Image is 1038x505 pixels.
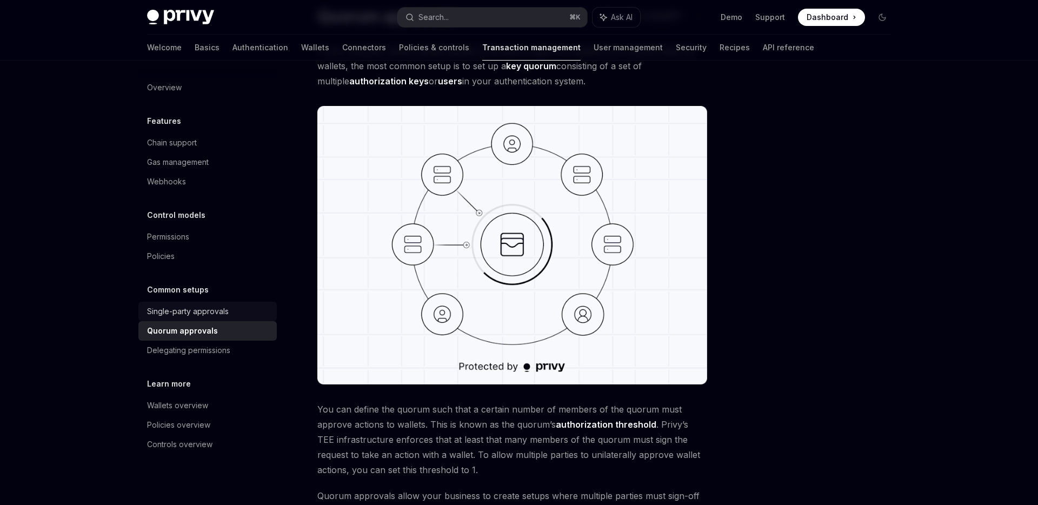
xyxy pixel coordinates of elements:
[807,12,848,23] span: Dashboard
[342,35,386,61] a: Connectors
[569,13,581,22] span: ⌘ K
[138,152,277,172] a: Gas management
[349,76,429,87] a: authorization keys
[195,35,219,61] a: Basics
[147,81,182,94] div: Overview
[138,435,277,454] a: Controls overview
[138,247,277,266] a: Policies
[506,61,556,72] a: key quorum
[147,35,182,61] a: Welcome
[138,415,277,435] a: Policies overview
[398,8,587,27] button: Search...⌘K
[720,35,750,61] a: Recipes
[317,106,707,384] img: quorum approval
[138,302,277,321] a: Single-party approvals
[138,133,277,152] a: Chain support
[147,175,186,188] div: Webhooks
[482,35,581,61] a: Transaction management
[317,43,707,89] span: If your business needs multiple parties to be able to approve updates to or actions taken by wall...
[593,8,640,27] button: Ask AI
[147,115,181,128] h5: Features
[147,230,189,243] div: Permissions
[556,419,656,430] strong: authorization threshold
[147,344,230,357] div: Delegating permissions
[147,399,208,412] div: Wallets overview
[138,321,277,341] a: Quorum approvals
[418,11,449,24] div: Search...
[594,35,663,61] a: User management
[317,402,707,477] span: You can define the quorum such that a certain number of members of the quorum must approve action...
[147,283,209,296] h5: Common setups
[763,35,814,61] a: API reference
[147,418,210,431] div: Policies overview
[147,250,175,263] div: Policies
[438,76,462,87] a: users
[301,35,329,61] a: Wallets
[138,78,277,97] a: Overview
[147,305,229,318] div: Single-party approvals
[874,9,891,26] button: Toggle dark mode
[676,35,707,61] a: Security
[399,35,469,61] a: Policies & controls
[147,377,191,390] h5: Learn more
[147,156,209,169] div: Gas management
[232,35,288,61] a: Authentication
[138,341,277,360] a: Delegating permissions
[611,12,633,23] span: Ask AI
[138,227,277,247] a: Permissions
[721,12,742,23] a: Demo
[798,9,865,26] a: Dashboard
[138,172,277,191] a: Webhooks
[147,324,218,337] div: Quorum approvals
[755,12,785,23] a: Support
[147,136,197,149] div: Chain support
[147,10,214,25] img: dark logo
[138,396,277,415] a: Wallets overview
[147,209,205,222] h5: Control models
[147,438,212,451] div: Controls overview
